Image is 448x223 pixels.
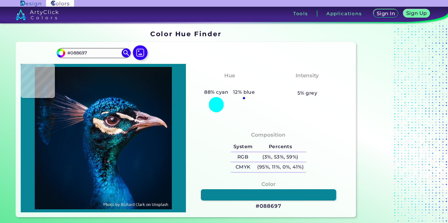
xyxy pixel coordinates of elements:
[231,142,255,152] h5: System
[376,11,396,16] h5: Sign In
[65,49,122,57] input: type color..
[122,48,131,57] img: icon search
[231,152,255,162] h5: RGB
[20,1,41,6] img: ArtyClick Design logo
[255,152,306,162] h5: (3%, 53%, 59%)
[261,180,276,189] h4: Color
[224,71,235,80] h4: Hue
[202,88,231,96] h5: 88% cyan
[133,45,148,60] img: icon picture
[297,89,317,97] h5: 5% grey
[406,11,427,16] h5: Sign Up
[251,131,286,139] h4: Composition
[255,142,306,152] h5: Percents
[256,203,281,210] h3: #088697
[210,81,249,88] h3: Bluish Cyan
[293,11,308,16] h3: Tools
[255,162,306,172] h5: (95%, 11%, 0%, 41%)
[231,88,257,96] h5: 12% blue
[231,162,255,172] h5: CMYK
[373,9,399,18] a: Sign In
[403,9,430,18] a: Sign Up
[294,81,321,88] h3: Vibrant
[16,9,59,20] img: logo_artyclick_colors_white.svg
[296,71,319,80] h4: Intensity
[24,67,183,209] img: img_pavlin.jpg
[358,28,435,220] iframe: Advertisement
[150,29,221,38] h1: Color Hue Finder
[326,11,362,16] h3: Applications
